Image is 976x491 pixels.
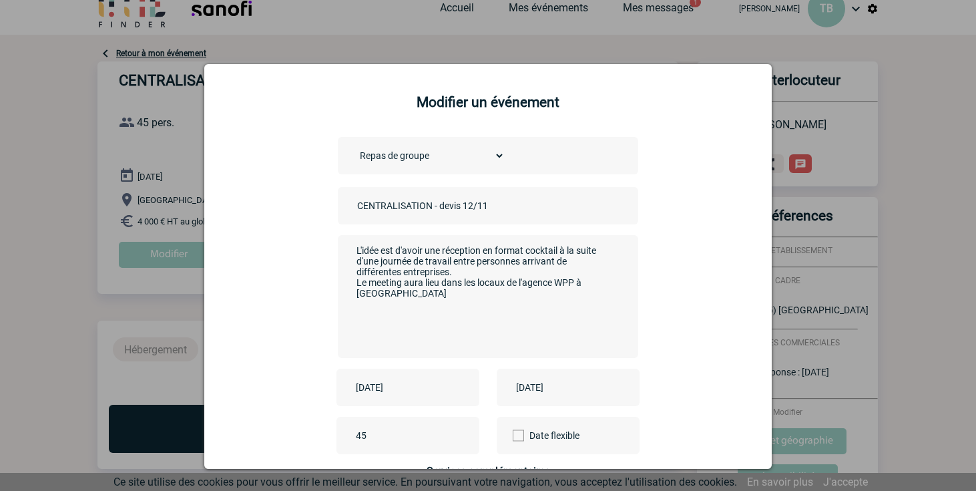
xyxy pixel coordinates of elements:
[513,417,558,454] label: Date flexible
[352,379,445,396] input: Date de début
[221,94,755,110] h2: Modifier un événement
[352,427,478,444] input: Nombre de participants
[513,379,605,396] input: Date de fin
[354,197,541,214] input: Nom de l'événement
[338,465,638,478] h4: Services complémentaires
